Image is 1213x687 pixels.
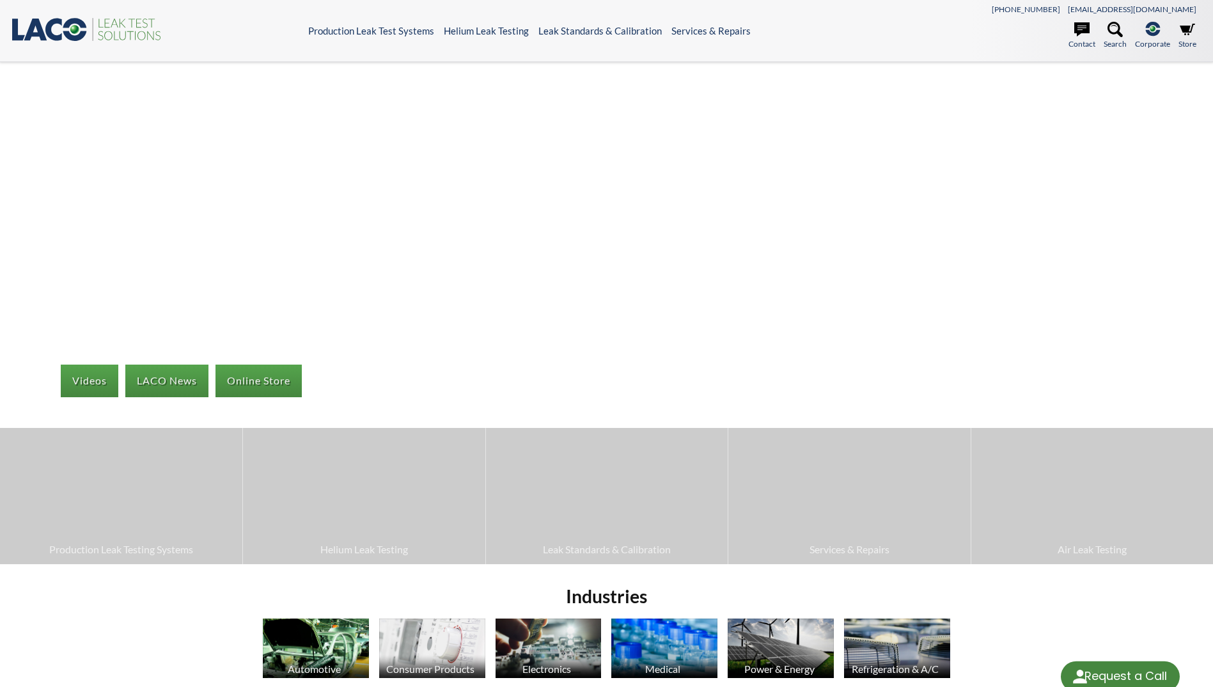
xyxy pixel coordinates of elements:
span: Air Leak Testing [978,541,1207,558]
a: Refrigeration & A/C HVAC Products image [844,619,950,681]
a: [EMAIL_ADDRESS][DOMAIN_NAME] [1068,4,1196,14]
a: Videos [61,365,118,397]
a: Contact [1068,22,1095,50]
a: Leak Standards & Calibration [538,25,662,36]
a: Power & Energy Solar Panels image [728,619,834,681]
div: Medical [609,663,716,675]
img: HVAC Products image [844,619,950,678]
a: Services & Repairs [728,428,970,564]
a: Online Store [215,365,302,397]
a: [PHONE_NUMBER] [992,4,1060,14]
img: Electronics image [496,619,602,678]
h2: Industries [258,585,955,608]
span: Helium Leak Testing [249,541,478,558]
a: Helium Leak Testing [243,428,485,564]
span: Leak Standards & Calibration [492,541,721,558]
div: Electronics [494,663,600,675]
a: Helium Leak Testing [444,25,529,36]
div: Automotive [261,663,368,675]
img: Consumer Products image [379,619,485,678]
img: Solar Panels image [728,619,834,678]
a: LACO News [125,365,208,397]
div: Refrigeration & A/C [842,663,949,675]
a: Services & Repairs [671,25,751,36]
span: Corporate [1135,38,1170,50]
div: Power & Energy [726,663,833,675]
img: Automotive Industry image [263,619,369,678]
img: Medicine Bottle image [611,619,717,678]
a: Consumer Products Consumer Products image [379,619,485,681]
span: Services & Repairs [735,541,964,558]
a: Store [1178,22,1196,50]
div: Consumer Products [377,663,484,675]
a: Production Leak Test Systems [308,25,434,36]
a: Medical Medicine Bottle image [611,619,717,681]
img: round button [1070,667,1090,687]
a: Automotive Automotive Industry image [263,619,369,681]
a: Electronics Electronics image [496,619,602,681]
a: Air Leak Testing [971,428,1213,564]
span: Production Leak Testing Systems [6,541,236,558]
a: Leak Standards & Calibration [486,428,728,564]
a: Search [1104,22,1127,50]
